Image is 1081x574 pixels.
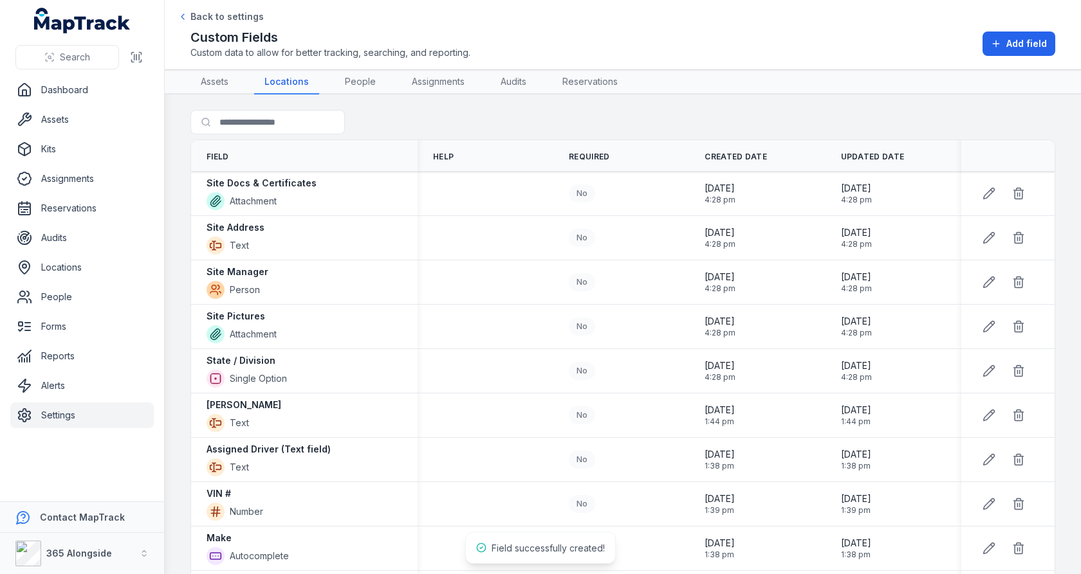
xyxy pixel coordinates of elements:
[10,107,154,132] a: Assets
[207,399,281,411] strong: [PERSON_NAME]
[254,70,319,94] a: Locations
[492,543,605,553] span: Field successfully created!
[841,417,871,427] span: 1:44 pm
[60,51,90,64] span: Search
[705,550,735,560] span: 1:38 pm
[10,343,154,369] a: Reports
[841,404,871,417] span: [DATE]
[705,417,735,427] span: 1:44 pm
[230,461,249,474] span: Text
[841,315,872,328] span: [DATE]
[190,10,264,23] span: Back to settings
[705,152,767,162] span: Created Date
[207,487,231,500] strong: VIN #
[230,417,249,429] span: Text
[841,239,872,249] span: 4:28 pm
[10,284,154,310] a: People
[841,448,871,471] time: 04/09/2025, 1:38:37 pm
[490,70,537,94] a: Audits
[705,404,735,427] time: 04/09/2025, 1:44:51 pm
[335,70,386,94] a: People
[705,359,735,382] time: 26/08/2025, 4:28:25 pm
[10,166,154,192] a: Assignments
[10,255,154,280] a: Locations
[230,283,260,296] span: Person
[230,328,277,341] span: Attachment
[207,265,268,278] strong: Site Manager
[207,221,264,234] strong: Site Address
[230,505,263,518] span: Number
[705,271,735,283] span: [DATE]
[207,152,229,162] span: Field
[705,328,735,338] span: 4:28 pm
[841,461,871,471] span: 1:38 pm
[705,271,735,294] time: 26/08/2025, 4:28:25 pm
[841,537,871,560] time: 04/09/2025, 1:38:51 pm
[705,505,735,516] span: 1:39 pm
[552,70,628,94] a: Reservations
[983,31,1055,56] button: Add field
[230,550,289,562] span: Autocomplete
[10,136,154,162] a: Kits
[841,182,872,195] span: [DATE]
[705,537,735,560] time: 04/09/2025, 1:38:51 pm
[841,271,872,294] time: 26/08/2025, 4:28:25 pm
[705,537,735,550] span: [DATE]
[705,195,735,205] span: 4:28 pm
[841,505,871,516] span: 1:39 pm
[569,406,595,424] div: No
[10,77,154,103] a: Dashboard
[705,226,735,239] span: [DATE]
[207,532,232,544] strong: Make
[841,328,872,338] span: 4:28 pm
[10,373,154,399] a: Alerts
[705,226,735,249] time: 26/08/2025, 4:28:25 pm
[841,283,872,294] span: 4:28 pm
[190,70,239,94] a: Assets
[841,492,871,505] span: [DATE]
[569,152,609,162] span: Required
[190,46,470,59] span: Custom data to allow for better tracking, searching, and reporting.
[705,461,735,471] span: 1:38 pm
[569,318,595,336] div: No
[705,404,735,417] span: [DATE]
[841,195,872,205] span: 4:28 pm
[10,225,154,251] a: Audits
[207,354,275,367] strong: State / Division
[569,495,595,513] div: No
[841,550,871,560] span: 1:38 pm
[230,372,287,385] span: Single Option
[190,28,470,46] h2: Custom Fields
[433,152,454,162] span: Help
[1006,37,1047,50] span: Add field
[46,548,112,559] strong: 365 Alongside
[40,512,125,523] strong: Contact MapTrack
[841,404,871,427] time: 04/09/2025, 1:44:51 pm
[705,492,735,516] time: 04/09/2025, 1:39:11 pm
[402,70,475,94] a: Assignments
[569,362,595,380] div: No
[705,239,735,249] span: 4:28 pm
[841,359,872,372] span: [DATE]
[230,195,277,208] span: Attachment
[841,372,872,382] span: 4:28 pm
[10,402,154,428] a: Settings
[841,492,871,516] time: 04/09/2025, 1:39:11 pm
[569,273,595,291] div: No
[841,537,871,550] span: [DATE]
[178,10,264,23] a: Back to settings
[705,182,735,195] span: [DATE]
[207,443,331,456] strong: Assigned Driver (Text field)
[15,45,119,69] button: Search
[841,271,872,283] span: [DATE]
[841,226,872,239] span: [DATE]
[705,315,735,338] time: 26/08/2025, 4:28:25 pm
[207,310,265,323] strong: Site Pictures
[10,314,154,339] a: Forms
[705,283,735,294] span: 4:28 pm
[705,359,735,372] span: [DATE]
[705,315,735,328] span: [DATE]
[34,8,131,33] a: MapTrack
[569,229,595,247] div: No
[841,448,871,461] span: [DATE]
